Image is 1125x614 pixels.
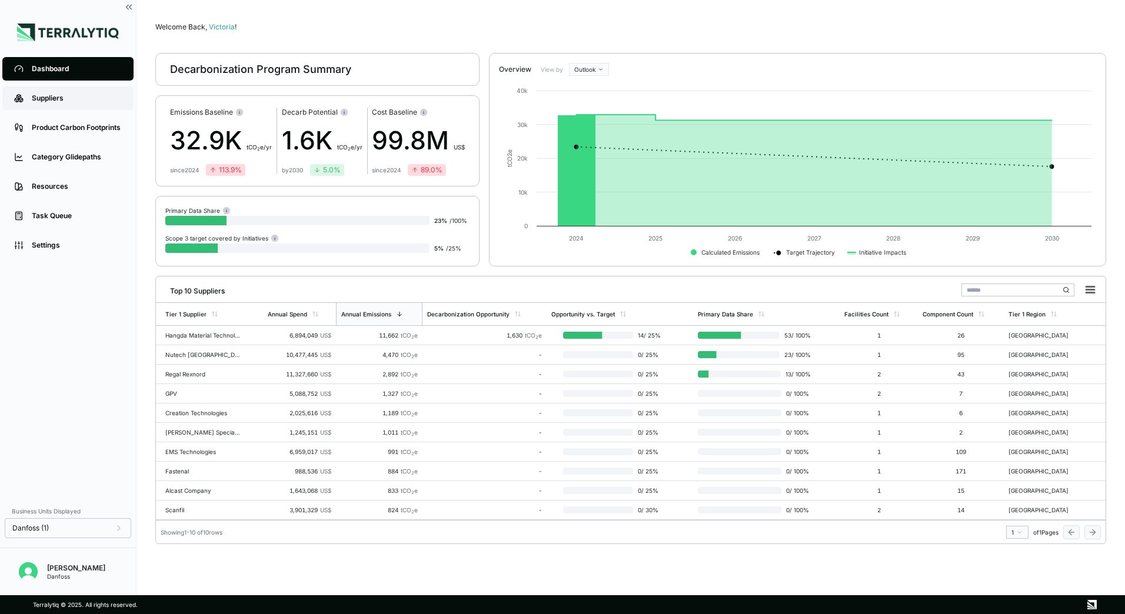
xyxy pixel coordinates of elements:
div: since 2024 [372,166,401,173]
div: Nutech [GEOGRAPHIC_DATA] [165,351,241,358]
div: 1 [844,448,913,455]
button: Outlook [569,63,609,76]
div: Facilities Count [844,311,888,318]
div: 113.9 % [209,165,242,175]
div: 26 [923,332,999,339]
span: t CO e/yr [247,144,272,151]
div: 824 [341,506,418,513]
text: 2029 [966,235,980,242]
sub: 2 [535,335,538,340]
span: tCO e [401,506,418,513]
text: Target Trajectory [786,249,835,256]
text: 20k [517,155,528,162]
span: t CO e/yr [337,144,362,151]
span: US$ [320,390,331,397]
span: US$ [320,429,331,436]
span: / 100 % [450,217,467,224]
sub: 2 [257,146,260,152]
span: US$ [320,351,331,358]
div: 1 [844,409,913,416]
div: 1 [844,332,913,339]
div: 2,025,616 [268,409,331,416]
label: View by [541,66,564,73]
div: - [427,448,542,455]
text: 30k [517,121,528,128]
div: 1 [1011,529,1023,536]
sub: 2 [411,490,414,495]
div: Component Count [923,311,973,318]
div: Emissions Baseline [170,108,272,117]
div: 884 [341,468,418,475]
span: US$ [320,487,331,494]
text: 2025 [648,235,663,242]
div: - [427,468,542,475]
span: tCO e [401,429,418,436]
div: Cost Baseline [372,108,465,117]
div: - [427,390,542,397]
span: 0 / 100 % [781,506,811,513]
span: 0 / 30 % [633,506,664,513]
div: 1 [844,468,913,475]
div: Settings [32,241,122,250]
text: 10k [518,189,528,196]
div: 1,189 [341,409,418,416]
div: since 2024 [170,166,199,173]
div: Scanfil [165,506,241,513]
span: 14 / 25 % [633,332,664,339]
div: 5,088,752 [268,390,331,397]
div: Danfoss [47,573,105,580]
sub: 2 [411,373,414,379]
tspan: 2 [506,153,513,156]
span: US$ [320,506,331,513]
sub: 2 [411,451,414,456]
span: US$ [320,332,331,339]
div: - [427,429,542,436]
div: Welcome Back, [155,22,1106,32]
div: Showing 1 - 10 of 10 rows [161,529,222,536]
span: 0 / 25 % [633,468,664,475]
span: 0 / 100 % [781,448,811,455]
span: of 1 Pages [1033,529,1059,536]
div: [GEOGRAPHIC_DATA] [1008,487,1084,494]
span: US$ [320,468,331,475]
div: 5.0 % [314,165,341,175]
div: 6,959,017 [268,448,331,455]
span: ! [235,22,237,31]
div: 11,327,660 [268,371,331,378]
div: Primary Data Share [698,311,753,318]
span: 0 / 100 % [781,409,811,416]
span: 0 / 25 % [633,448,664,455]
div: Regal Rexnord [165,371,241,378]
div: [GEOGRAPHIC_DATA] [1008,332,1084,339]
span: tCO e [401,448,418,455]
text: 2030 [1045,235,1059,242]
div: 7 [923,390,999,397]
div: Opportunity vs. Target [551,311,615,318]
div: - [427,506,542,513]
span: Victoria [209,22,237,31]
div: [GEOGRAPHIC_DATA] [1008,468,1084,475]
div: 1,643,068 [268,487,331,494]
text: tCO e [506,149,513,167]
div: 2 [844,390,913,397]
span: tCO e [401,351,418,358]
div: 6,894,049 [268,332,331,339]
sub: 2 [411,470,414,476]
div: Tier 1 Supplier [165,311,207,318]
img: Logo [17,24,119,41]
span: 0 / 100 % [781,429,811,436]
div: - [427,487,542,494]
div: 1,245,151 [268,429,331,436]
div: Product Carbon Footprints [32,123,122,132]
div: 2,892 [341,371,418,378]
div: 1,011 [341,429,418,436]
span: tCO e [401,487,418,494]
text: Initiative Impacts [859,249,906,256]
sub: 2 [411,354,414,359]
sub: 2 [411,412,414,418]
div: 109 [923,448,999,455]
div: Overview [499,65,531,74]
div: EMS Technologies [165,448,241,455]
div: Alcast Company [165,487,241,494]
div: Category Glidepaths [32,152,122,162]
